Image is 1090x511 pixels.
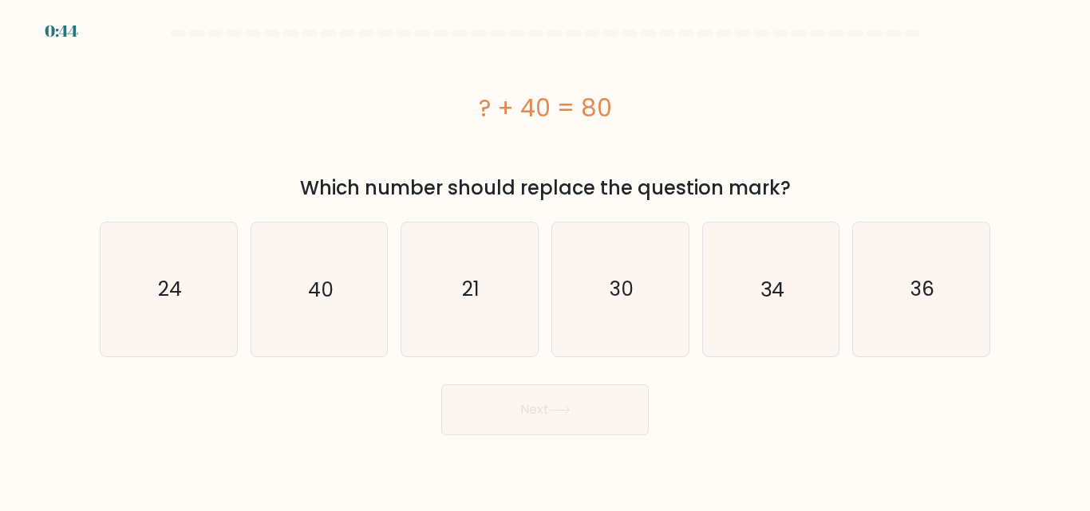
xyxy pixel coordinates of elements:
[45,19,78,43] div: 0:44
[308,275,334,303] text: 40
[100,90,990,126] div: ? + 40 = 80
[441,384,649,435] button: Next
[109,174,981,202] div: Which number should replace the question mark?
[462,275,480,303] text: 21
[610,275,634,303] text: 30
[760,275,784,303] text: 34
[158,275,182,303] text: 24
[910,275,934,303] text: 36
